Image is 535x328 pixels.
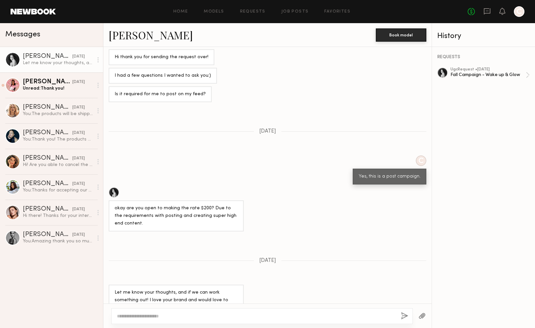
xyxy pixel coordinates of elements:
[259,129,276,134] span: [DATE]
[115,205,238,227] div: okay are you open to making the rate $200? Due to the requirements with posting and creating supe...
[324,10,350,14] a: Favorites
[23,136,93,143] div: You: Thank you! The products will be shipped out this week. I will send over tracking soon. Thanks
[450,67,526,72] div: ugc Request • [DATE]
[5,31,40,38] span: Messages
[72,206,85,213] div: [DATE]
[240,10,266,14] a: Requests
[23,111,93,117] div: You: The products will be shipped out this week. I will send over tracking soon. Thanks!
[23,53,72,60] div: [PERSON_NAME]
[23,181,72,187] div: [PERSON_NAME]
[72,155,85,162] div: [DATE]
[23,130,72,136] div: [PERSON_NAME]
[23,238,93,244] div: You: Amazing thank you so much [PERSON_NAME]
[23,231,72,238] div: [PERSON_NAME]
[173,10,188,14] a: Home
[376,32,426,37] a: Book model
[359,173,420,181] div: Yes, this is a post campaign.
[109,28,193,42] a: [PERSON_NAME]
[23,206,72,213] div: [PERSON_NAME]
[72,232,85,238] div: [DATE]
[72,79,85,85] div: [DATE]
[72,54,85,60] div: [DATE]
[23,85,93,92] div: Unread: Thank you!
[115,91,206,98] div: Is it required for me to post on my feed?
[514,6,524,17] a: C
[450,67,530,83] a: ugcRequest •[DATE]Fall Campaign - Wake up & Glow
[437,55,530,60] div: REQUESTS
[72,104,85,111] div: [DATE]
[72,181,85,187] div: [DATE]
[72,130,85,136] div: [DATE]
[115,72,211,80] div: I had a few questions I wanted to ask you:)
[115,54,208,61] div: Hi thank you for sending the request over!
[204,10,224,14] a: Models
[259,258,276,264] span: [DATE]
[23,213,93,219] div: Hi there! Thanks for your interest :) Is there any flexibility in the budget? Typically for an ed...
[23,60,93,66] div: Let me know your thoughts, and if we can work something out! I love your brand and would love to ...
[23,162,93,168] div: Hi! Are you able to cancel the job please? Just want to make sure you don’t send products my way....
[376,28,426,42] button: Book model
[23,104,72,111] div: [PERSON_NAME]
[23,79,72,85] div: [PERSON_NAME]
[437,32,530,40] div: History
[115,289,238,312] div: Let me know your thoughts, and if we can work something out! I love your brand and would love to ...
[281,10,309,14] a: Job Posts
[450,72,526,78] div: Fall Campaign - Wake up & Glow
[23,155,72,162] div: [PERSON_NAME]
[23,187,93,193] div: You: Thanks for accepting our collab. I want to confirm that the campaign deliverables below: Con...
